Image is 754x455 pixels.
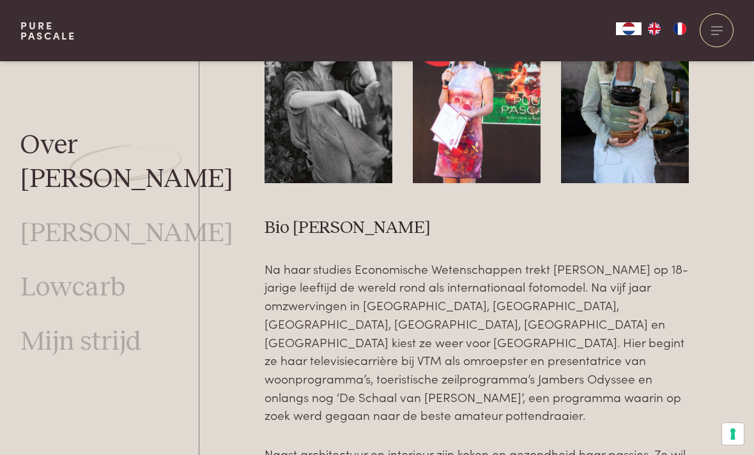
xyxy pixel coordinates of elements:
[20,271,125,305] a: Lowcarb
[616,22,693,35] aside: Language selected: Nederlands
[20,325,141,359] a: Mijn strijd
[265,260,688,424] p: Na haar studies Economische Wetenschappen trekt [PERSON_NAME] op 18-jarige leeftijd de wereld ron...
[20,129,233,197] a: Over [PERSON_NAME]
[722,423,744,445] button: Uw voorkeuren voor toestemming voor trackingtechnologieën
[616,22,642,35] div: Language
[20,217,233,251] a: [PERSON_NAME]
[265,217,688,239] h3: Bio [PERSON_NAME]
[642,22,693,35] ul: Language list
[667,22,693,35] a: FR
[20,20,76,41] a: PurePascale
[616,22,642,35] a: NL
[642,22,667,35] a: EN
